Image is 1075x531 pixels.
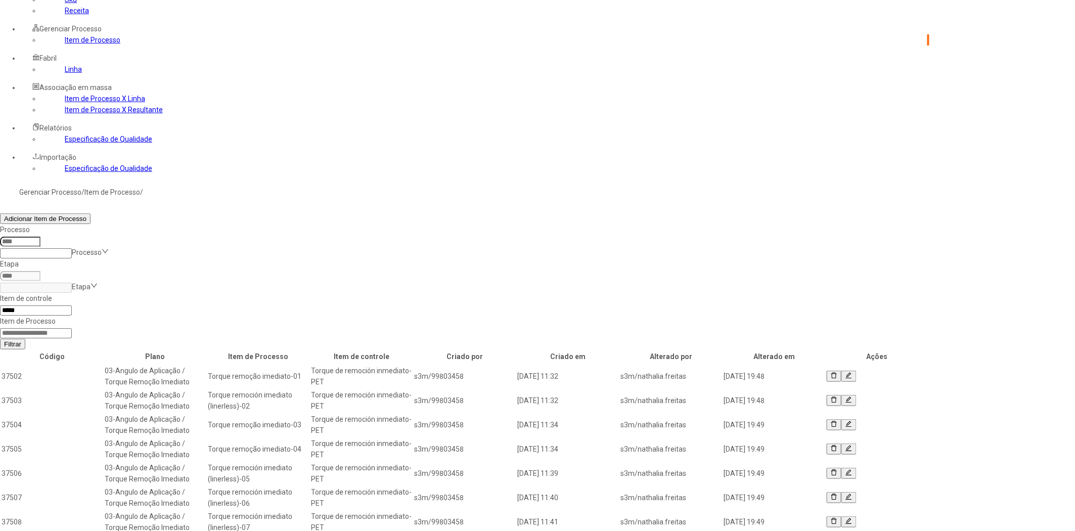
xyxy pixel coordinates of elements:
th: Código [1,350,103,363]
td: [DATE] 19:49 [723,462,825,485]
td: [DATE] 11:32 [517,389,619,412]
td: 03-Angulo de Aplicação / Torque Remoção Imediato [104,486,206,509]
td: 37502 [1,365,103,388]
span: Gerenciar Processo [39,25,102,33]
span: Adicionar Item de Processo [4,215,86,223]
a: Especificação de Qualidade [65,164,152,172]
nz-select-placeholder: Processo [72,248,102,256]
td: 37503 [1,389,103,412]
td: [DATE] 19:49 [723,437,825,461]
td: [DATE] 11:40 [517,486,619,509]
td: 03-Angulo de Aplicação / Torque Remoção Imediato [104,365,206,388]
td: [DATE] 19:48 [723,389,825,412]
td: s3m/nathalia.freitas [620,365,722,388]
td: Torque remoção imediato-03 [207,413,309,436]
td: s3m/99803458 [414,365,516,388]
td: [DATE] 11:39 [517,462,619,485]
a: Receita [65,7,89,15]
td: [DATE] 19:49 [723,413,825,436]
td: s3m/nathalia.freitas [620,413,722,436]
td: 03-Angulo de Aplicação / Torque Remoção Imediato [104,462,206,485]
td: Torque de remoción inmediato-PET [310,437,413,461]
td: [DATE] 11:34 [517,413,619,436]
td: 37505 [1,437,103,461]
span: Relatórios [39,124,72,132]
td: [DATE] 19:49 [723,486,825,509]
nz-select-placeholder: Etapa [72,283,91,291]
a: Gerenciar Processo [19,188,81,196]
span: Importação [39,153,76,161]
td: s3m/nathalia.freitas [620,389,722,412]
td: s3m/99803458 [414,389,516,412]
a: Item de Processo X Linha [65,95,145,103]
span: Filtrar [4,340,21,348]
th: Alterado em [723,350,825,363]
td: s3m/99803458 [414,486,516,509]
th: Item de Processo [207,350,309,363]
td: Torque remoción imediato (linerless)-02 [207,389,309,412]
td: [DATE] 11:32 [517,365,619,388]
td: s3m/99803458 [414,413,516,436]
a: Especificação de Qualidade [65,135,152,143]
td: s3m/99803458 [414,462,516,485]
td: Torque de remoción inmediato-PET [310,413,413,436]
td: 03-Angulo de Aplicação / Torque Remoção Imediato [104,437,206,461]
td: Torque remoción imediato (linerless)-06 [207,486,309,509]
td: 37507 [1,486,103,509]
a: Item de Processo [84,188,140,196]
td: Torque remoção imediato-01 [207,365,309,388]
td: [DATE] 19:48 [723,365,825,388]
td: Torque remoción imediato (linerless)-05 [207,462,309,485]
td: Torque remoção imediato-04 [207,437,309,461]
td: Torque de remoción inmediato-PET [310,486,413,509]
td: 03-Angulo de Aplicação / Torque Remoção Imediato [104,389,206,412]
th: Ações [826,350,928,363]
td: 37506 [1,462,103,485]
th: Alterado por [620,350,722,363]
nz-breadcrumb-separator: / [81,188,84,196]
a: Linha [65,65,82,73]
td: s3m/99803458 [414,437,516,461]
td: 37504 [1,413,103,436]
td: Torque de remoción inmediato-PET [310,462,413,485]
td: 03-Angulo de Aplicação / Torque Remoção Imediato [104,413,206,436]
td: [DATE] 11:34 [517,437,619,461]
td: Torque de remoción inmediato-PET [310,365,413,388]
a: Item de Processo X Resultante [65,106,163,114]
td: Torque de remoción inmediato-PET [310,389,413,412]
th: Criado em [517,350,619,363]
a: Item de Processo [65,36,120,44]
td: s3m/nathalia.freitas [620,462,722,485]
td: s3m/nathalia.freitas [620,486,722,509]
nz-breadcrumb-separator: / [140,188,143,196]
th: Criado por [414,350,516,363]
td: s3m/nathalia.freitas [620,437,722,461]
th: Plano [104,350,206,363]
span: Associação em massa [39,83,112,92]
span: Fabril [39,54,57,62]
th: Item de controle [310,350,413,363]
